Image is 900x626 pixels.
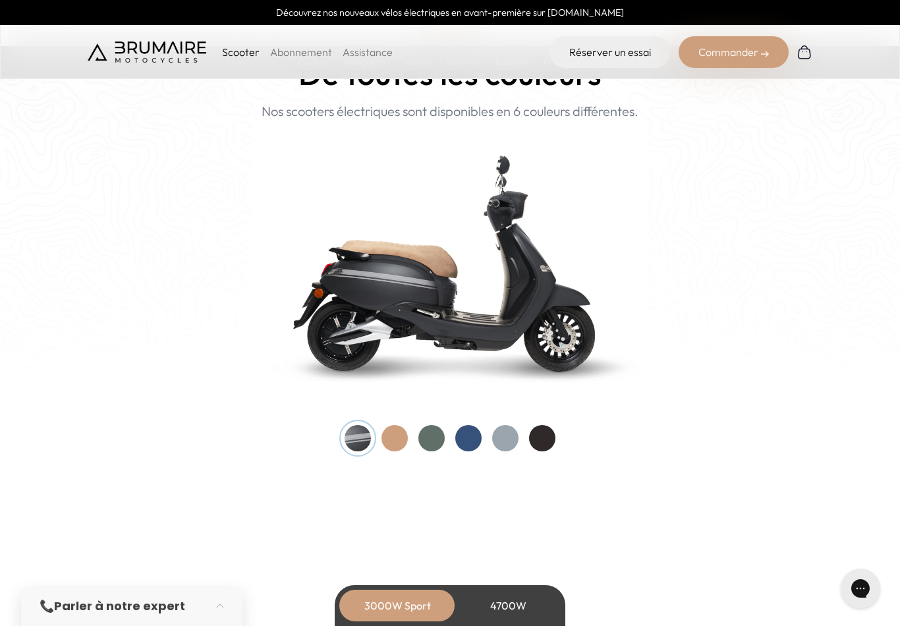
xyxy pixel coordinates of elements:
div: 4700W [455,590,561,621]
p: Nos scooters électriques sont disponibles en 6 couleurs différentes. [262,101,638,121]
img: Brumaire Motocycles [88,42,206,63]
img: right-arrow-2.png [761,50,769,58]
div: 3000W Sport [345,590,450,621]
a: Abonnement [270,45,332,59]
div: Commander [679,36,789,68]
iframe: Gorgias live chat messenger [834,564,887,613]
h2: De toutes les couleurs [298,56,602,91]
a: Réserver un essai [549,36,671,68]
p: Scooter [222,44,260,60]
a: Assistance [343,45,393,59]
img: Panier [797,44,812,60]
